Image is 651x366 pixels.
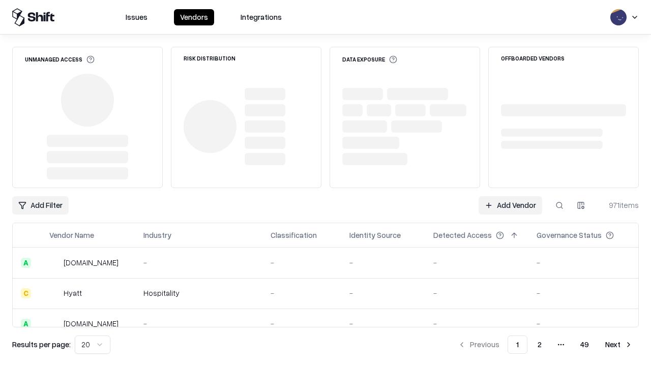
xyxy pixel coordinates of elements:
div: - [349,318,417,329]
div: Vendor Name [49,230,94,240]
div: A [21,319,31,329]
img: intrado.com [49,258,60,268]
div: Hyatt [64,288,82,298]
div: Identity Source [349,230,401,240]
div: - [143,257,254,268]
div: - [433,318,520,329]
button: Add Filter [12,196,69,215]
div: Governance Status [537,230,602,240]
div: A [21,258,31,268]
div: [DOMAIN_NAME] [64,318,119,329]
div: - [271,288,333,298]
div: - [143,318,254,329]
nav: pagination [452,335,639,354]
button: Vendors [174,9,214,25]
img: Hyatt [49,288,60,298]
div: - [537,288,630,298]
div: - [433,288,520,298]
a: Add Vendor [479,196,542,215]
button: 2 [529,335,550,354]
button: Issues [120,9,154,25]
div: - [537,257,630,268]
p: Results per page: [12,339,71,350]
div: Data Exposure [342,55,397,64]
div: Industry [143,230,171,240]
div: - [433,257,520,268]
div: C [21,288,31,298]
div: - [349,257,417,268]
button: Integrations [234,9,288,25]
div: - [271,318,333,329]
button: 1 [508,335,527,354]
img: primesec.co.il [49,319,60,329]
div: - [349,288,417,298]
button: Next [599,335,639,354]
div: Classification [271,230,317,240]
div: [DOMAIN_NAME] [64,257,119,268]
div: Unmanaged Access [25,55,95,64]
button: 49 [572,335,597,354]
div: Detected Access [433,230,492,240]
div: - [271,257,333,268]
div: 971 items [598,200,639,210]
div: - [537,318,630,329]
div: Risk Distribution [184,55,235,61]
div: Hospitality [143,288,254,298]
div: Offboarded Vendors [501,55,565,61]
